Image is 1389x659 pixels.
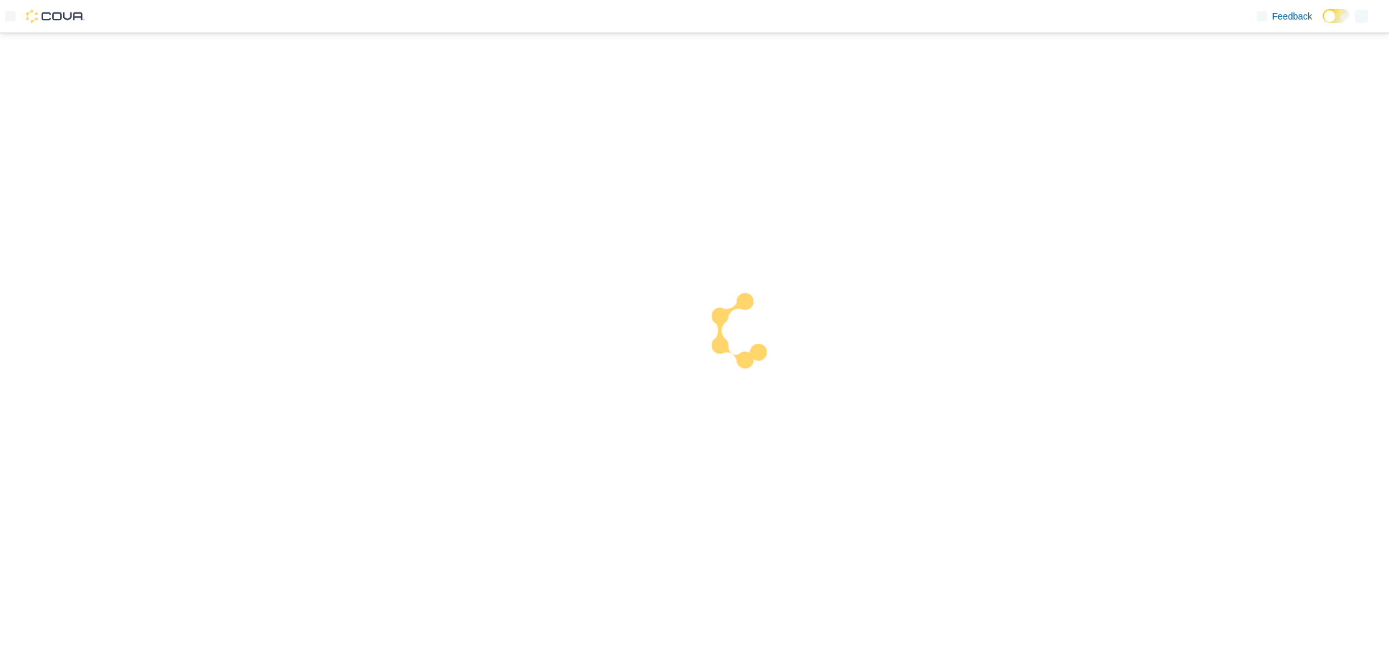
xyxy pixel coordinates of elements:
[1252,3,1317,29] a: Feedback
[26,10,85,23] img: Cova
[1272,10,1312,23] span: Feedback
[1323,9,1350,23] input: Dark Mode
[695,283,793,381] img: cova-loader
